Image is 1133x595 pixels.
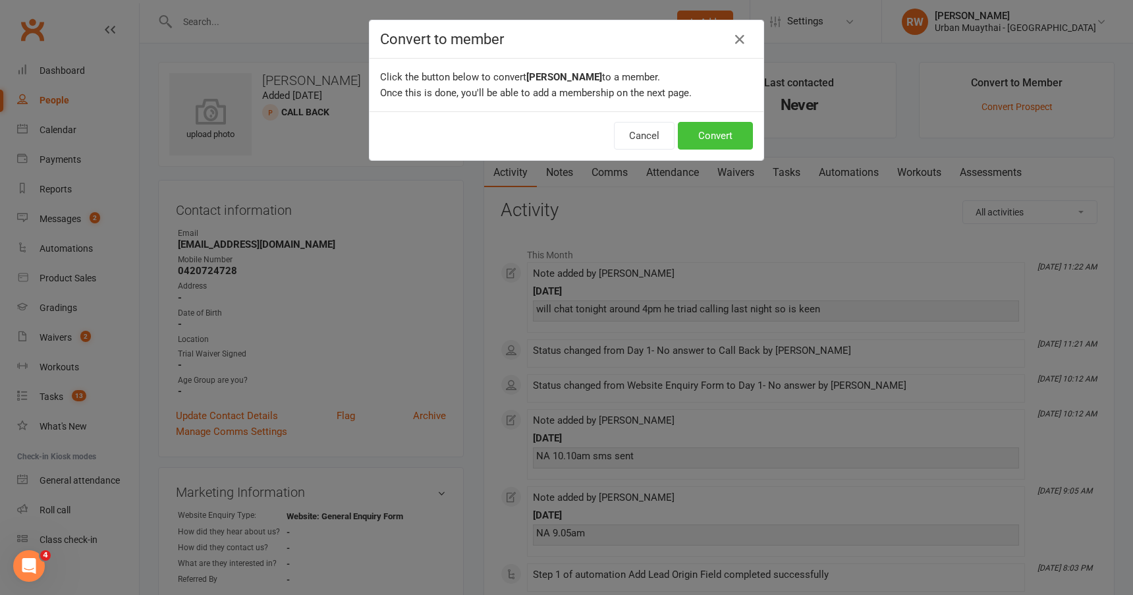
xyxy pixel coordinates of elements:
b: [PERSON_NAME] [526,71,602,83]
iframe: Intercom live chat [13,550,45,582]
button: Close [729,29,750,50]
div: Click the button below to convert to a member. Once this is done, you'll be able to add a members... [370,59,763,111]
button: Cancel [614,122,675,150]
span: 4 [40,550,51,561]
button: Convert [678,122,753,150]
h4: Convert to member [380,31,753,47]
